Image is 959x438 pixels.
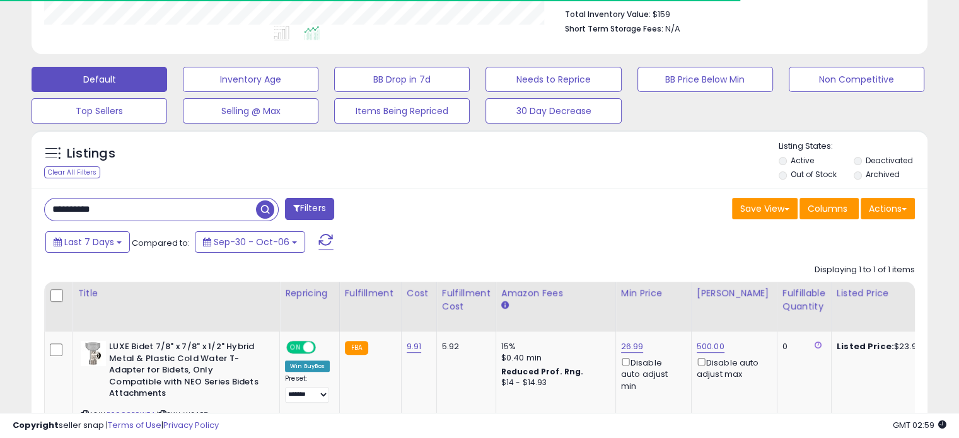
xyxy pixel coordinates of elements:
a: 26.99 [621,340,644,353]
label: Out of Stock [791,169,837,180]
li: $159 [565,6,905,21]
a: B09CGF9WT4 [107,410,154,420]
p: Listing States: [779,141,927,153]
div: Clear All Filters [44,166,100,178]
div: $0.40 min [501,352,606,364]
h5: Listings [67,145,115,163]
button: BB Price Below Min [637,67,773,92]
label: Active [791,155,814,166]
div: Min Price [621,287,686,300]
button: Needs to Reprice [485,67,621,92]
button: Selling @ Max [183,98,318,124]
div: seller snap | | [13,420,219,432]
strong: Copyright [13,419,59,431]
small: Amazon Fees. [501,300,509,311]
a: Terms of Use [108,419,161,431]
span: | SKU: W2497 [156,410,208,420]
span: ON [288,342,303,353]
div: Amazon Fees [501,287,610,300]
img: 41fXGVqIyNL._SL40_.jpg [81,341,106,366]
span: N/A [665,23,680,35]
span: Columns [808,202,847,215]
div: Displaying 1 to 1 of 1 items [815,264,915,276]
div: 15% [501,341,606,352]
div: Disable auto adjust max [697,355,767,380]
button: 30 Day Decrease [485,98,621,124]
div: $14 - $14.93 [501,377,606,388]
button: Filters [285,198,334,220]
button: Save View [732,198,798,219]
button: Items Being Repriced [334,98,470,124]
div: Fulfillment Cost [442,287,491,313]
span: 2025-10-14 02:59 GMT [893,419,946,431]
span: Compared to: [132,237,190,249]
div: Preset: [285,374,330,403]
button: Last 7 Days [45,231,130,253]
span: OFF [314,342,334,353]
div: 5.92 [442,341,486,352]
div: Repricing [285,287,334,300]
b: LUXE Bidet 7/8" x 7/8" x 1/2" Hybrid Metal & Plastic Cold Water T-Adapter for Bidets, Only Compat... [109,341,262,403]
div: Win BuyBox [285,360,330,372]
a: 9.91 [407,340,422,353]
b: Short Term Storage Fees: [565,23,663,34]
button: Actions [861,198,915,219]
button: Inventory Age [183,67,318,92]
div: 0 [782,341,822,352]
div: Listed Price [837,287,946,300]
span: Last 7 Days [64,236,114,248]
button: Top Sellers [32,98,167,124]
b: Reduced Prof. Rng. [501,366,584,377]
div: Disable auto adjust min [621,355,682,392]
div: Title [78,287,274,300]
b: Total Inventory Value: [565,9,651,20]
a: Privacy Policy [163,419,219,431]
b: Listed Price: [837,340,894,352]
label: Archived [865,169,899,180]
button: Sep-30 - Oct-06 [195,231,305,253]
div: Cost [407,287,431,300]
button: Non Competitive [789,67,924,92]
button: BB Drop in 7d [334,67,470,92]
a: 500.00 [697,340,724,353]
div: [PERSON_NAME] [697,287,772,300]
div: Fulfillable Quantity [782,287,826,313]
div: $23.94 [837,341,941,352]
span: Sep-30 - Oct-06 [214,236,289,248]
small: FBA [345,341,368,355]
button: Default [32,67,167,92]
button: Columns [799,198,859,219]
div: Fulfillment [345,287,396,300]
label: Deactivated [865,155,912,166]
